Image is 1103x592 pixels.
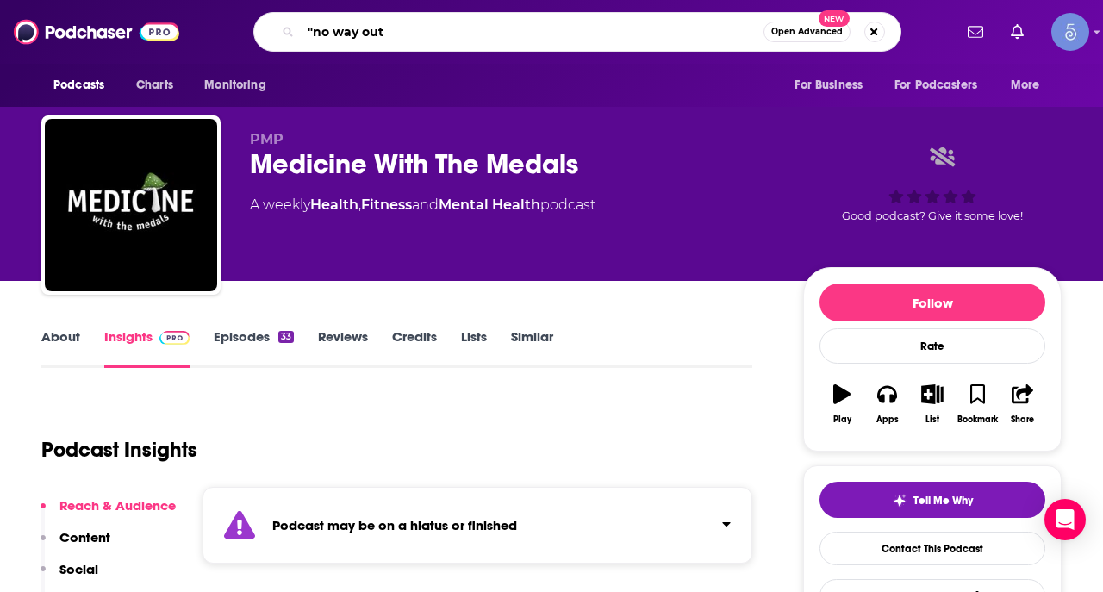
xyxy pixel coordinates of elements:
div: Share [1011,414,1034,425]
span: New [819,10,850,27]
span: Charts [136,73,173,97]
button: Apps [864,373,909,435]
a: Episodes33 [214,328,294,368]
h1: Podcast Insights [41,437,197,463]
p: Reach & Audience [59,497,176,514]
button: open menu [41,69,127,102]
button: Open AdvancedNew [763,22,851,42]
a: Show notifications dropdown [1004,17,1031,47]
div: Play [833,414,851,425]
button: Show profile menu [1051,13,1089,51]
span: For Business [795,73,863,97]
div: 33 [278,331,294,343]
div: Open Intercom Messenger [1044,499,1086,540]
button: Bookmark [955,373,1000,435]
div: A weekly podcast [250,195,595,215]
div: Apps [876,414,899,425]
span: PMP [250,131,284,147]
p: Social [59,561,98,577]
img: Medicine With The Medals [45,119,217,291]
button: Content [41,529,110,561]
img: Podchaser Pro [159,331,190,345]
a: Show notifications dropdown [961,17,990,47]
a: Mental Health [439,196,540,213]
button: open menu [883,69,1002,102]
span: Tell Me Why [913,494,973,508]
a: Similar [511,328,553,368]
div: Search podcasts, credits, & more... [253,12,901,52]
div: List [925,414,939,425]
span: Logged in as Spiral5-G1 [1051,13,1089,51]
p: Content [59,529,110,545]
button: Play [819,373,864,435]
button: Reach & Audience [41,497,176,529]
button: open menu [192,69,288,102]
span: , [358,196,361,213]
strong: Podcast may be on a hiatus or finished [272,517,517,533]
div: Good podcast? Give it some love! [803,131,1062,238]
button: Share [1000,373,1045,435]
section: Click to expand status details [203,487,752,564]
span: and [412,196,439,213]
a: Reviews [318,328,368,368]
input: Search podcasts, credits, & more... [301,18,763,46]
div: Rate [819,328,1045,364]
a: About [41,328,80,368]
span: Monitoring [204,73,265,97]
span: More [1011,73,1040,97]
button: open menu [782,69,884,102]
a: Health [310,196,358,213]
div: Bookmark [957,414,998,425]
img: User Profile [1051,13,1089,51]
a: InsightsPodchaser Pro [104,328,190,368]
img: tell me why sparkle [893,494,907,508]
span: Good podcast? Give it some love! [842,209,1023,222]
button: open menu [999,69,1062,102]
span: For Podcasters [894,73,977,97]
a: Charts [125,69,184,102]
a: Credits [392,328,437,368]
img: Podchaser - Follow, Share and Rate Podcasts [14,16,179,48]
button: List [910,373,955,435]
button: Follow [819,284,1045,321]
a: Fitness [361,196,412,213]
button: tell me why sparkleTell Me Why [819,482,1045,518]
span: Podcasts [53,73,104,97]
a: Contact This Podcast [819,532,1045,565]
span: Open Advanced [771,28,843,36]
a: Lists [461,328,487,368]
